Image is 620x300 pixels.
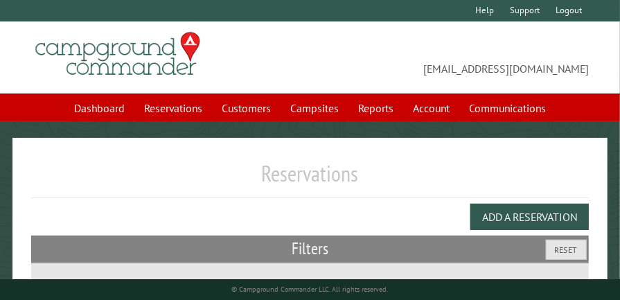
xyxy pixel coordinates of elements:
a: Customers [213,95,279,121]
small: © Campground Commander LLC. All rights reserved. [232,285,389,294]
h2: Filters [31,236,590,262]
span: [EMAIL_ADDRESS][DOMAIN_NAME] [310,38,590,77]
h1: Reservations [31,160,590,198]
a: Campsites [282,95,347,121]
a: Communications [461,95,554,121]
a: Account [405,95,458,121]
a: Dashboard [66,95,133,121]
button: Reset [546,240,587,260]
img: Campground Commander [31,27,204,81]
a: Reports [350,95,402,121]
button: Add a Reservation [470,204,589,230]
a: Reservations [136,95,211,121]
